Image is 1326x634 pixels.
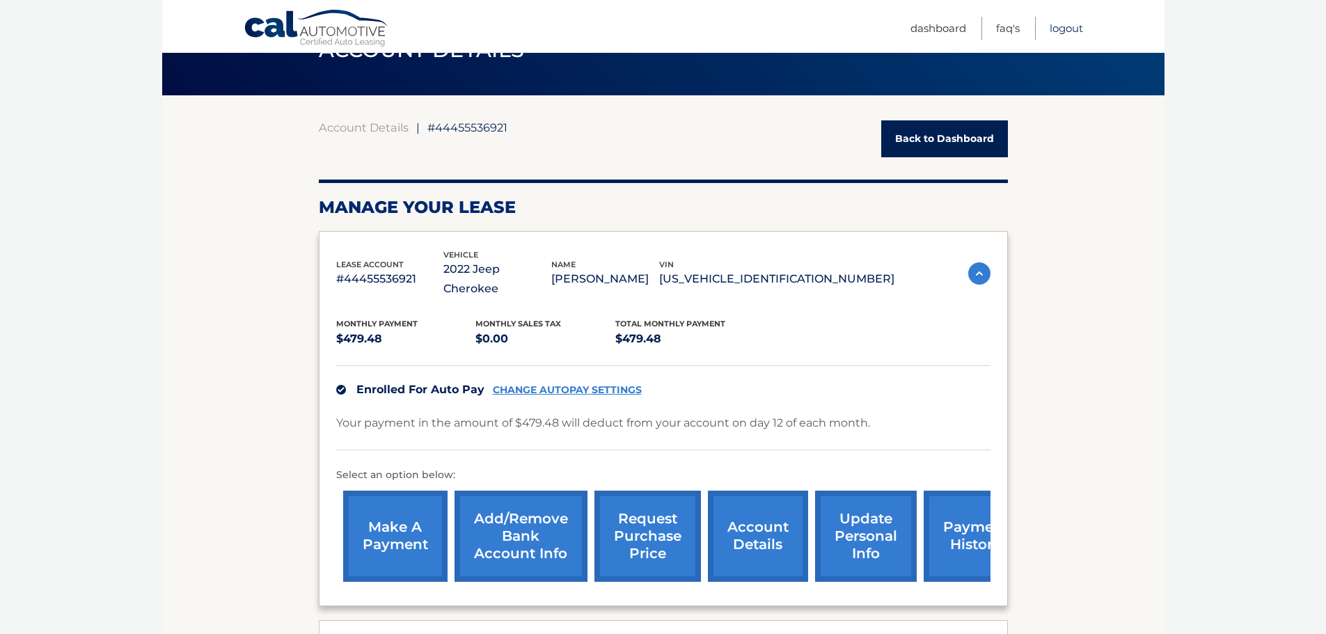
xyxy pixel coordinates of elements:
[708,491,808,582] a: account details
[551,269,659,289] p: [PERSON_NAME]
[551,260,576,269] span: name
[443,250,478,260] span: vehicle
[659,260,674,269] span: vin
[319,197,1008,218] h2: Manage Your Lease
[924,491,1028,582] a: payment history
[815,491,917,582] a: update personal info
[336,260,404,269] span: lease account
[1050,17,1083,40] a: Logout
[244,9,390,49] a: Cal Automotive
[336,319,418,328] span: Monthly Payment
[493,384,642,396] a: CHANGE AUTOPAY SETTINGS
[659,269,894,289] p: [US_VEHICLE_IDENTIFICATION_NUMBER]
[336,467,990,484] p: Select an option below:
[336,413,870,433] p: Your payment in the amount of $479.48 will deduct from your account on day 12 of each month.
[968,262,990,285] img: accordion-active.svg
[336,385,346,395] img: check.svg
[910,17,966,40] a: Dashboard
[594,491,701,582] a: request purchase price
[615,329,755,349] p: $479.48
[319,120,409,134] a: Account Details
[336,329,476,349] p: $479.48
[881,120,1008,157] a: Back to Dashboard
[475,329,615,349] p: $0.00
[343,491,448,582] a: make a payment
[996,17,1020,40] a: FAQ's
[443,260,551,299] p: 2022 Jeep Cherokee
[475,319,561,328] span: Monthly sales Tax
[615,319,725,328] span: Total Monthly Payment
[427,120,507,134] span: #44455536921
[455,491,587,582] a: Add/Remove bank account info
[336,269,444,289] p: #44455536921
[416,120,420,134] span: |
[356,383,484,396] span: Enrolled For Auto Pay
